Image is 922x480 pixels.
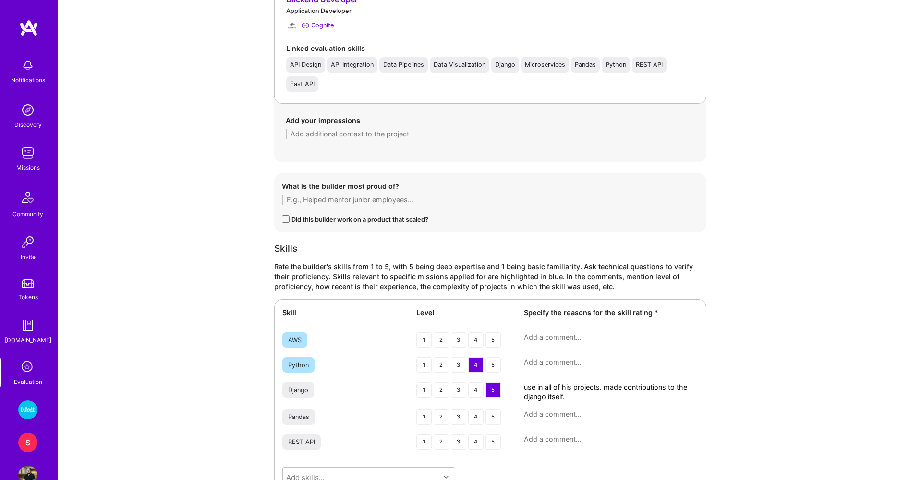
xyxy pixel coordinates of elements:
[468,357,484,373] div: 4
[5,335,51,345] div: [DOMAIN_NAME]
[451,357,466,373] div: 3
[575,61,596,69] div: Pandas
[18,292,38,302] div: Tokens
[416,382,432,398] div: 1
[288,361,309,369] div: Python
[18,56,37,75] img: bell
[18,316,37,335] img: guide book
[16,186,39,209] img: Community
[14,120,42,130] div: Discovery
[606,61,626,69] div: Python
[302,20,334,30] a: Cognite
[485,357,501,373] div: 5
[451,332,466,348] div: 3
[288,386,308,394] div: Django
[485,434,501,450] div: 5
[311,20,334,30] div: Cognite
[290,80,315,88] div: Fast API
[416,357,432,373] div: 1
[18,233,37,252] img: Invite
[22,279,34,288] img: tokens
[495,61,515,69] div: Django
[444,475,449,480] i: icon Chevron
[434,332,449,348] div: 2
[524,382,698,402] textarea: use in all of his projects. made contributions to the django itself.
[485,409,501,425] div: 5
[416,409,432,425] div: 1
[451,382,466,398] div: 3
[416,332,432,348] div: 1
[12,209,43,219] div: Community
[524,308,698,318] div: Specify the reasons for the skill rating *
[291,214,428,224] div: Did this builder work on a product that scaled?
[18,143,37,162] img: teamwork
[451,409,466,425] div: 3
[416,308,512,318] div: Level
[16,162,40,172] div: Missions
[468,382,484,398] div: 4
[468,332,484,348] div: 4
[434,357,449,373] div: 2
[416,434,432,450] div: 1
[282,308,405,318] div: Skill
[274,244,706,254] div: Skills
[11,75,45,85] div: Notifications
[286,6,694,16] div: Application Developer
[434,409,449,425] div: 2
[14,377,42,387] div: Evaluation
[290,61,321,69] div: API Design
[331,61,374,69] div: API Integration
[18,433,37,452] div: S
[19,358,37,377] i: icon SelectionTeam
[302,22,309,29] i: Cognite
[434,382,449,398] div: 2
[636,61,663,69] div: REST API
[434,434,449,450] div: 2
[282,181,699,191] div: What is the builder most proud of?
[451,434,466,450] div: 3
[485,382,501,398] div: 5
[468,409,484,425] div: 4
[18,400,37,419] img: Wolt - Fintech: Payments Expansion Team
[286,43,694,53] div: Linked evaluation skills
[468,434,484,450] div: 4
[286,115,695,125] div: Add your impressions
[288,438,315,446] div: REST API
[21,252,36,262] div: Invite
[383,61,424,69] div: Data Pipelines
[434,61,485,69] div: Data Visualization
[16,400,40,419] a: Wolt - Fintech: Payments Expansion Team
[485,332,501,348] div: 5
[16,433,40,452] a: S
[274,261,706,292] div: Rate the builder's skills from 1 to 5, with 5 being deep expertise and 1 being basic familiarity....
[288,413,309,421] div: Pandas
[525,61,565,69] div: Microservices
[286,20,298,31] img: Company logo
[18,100,37,120] img: discovery
[288,336,302,344] div: AWS
[19,19,38,37] img: logo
